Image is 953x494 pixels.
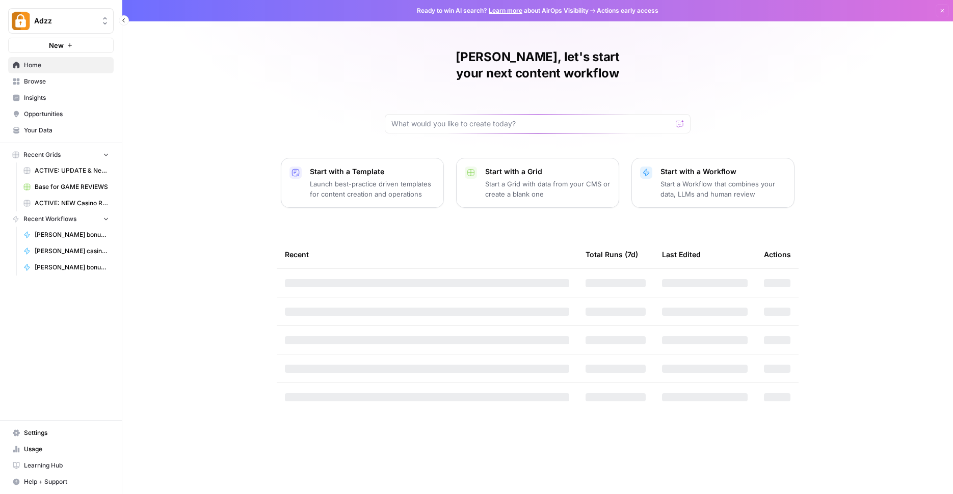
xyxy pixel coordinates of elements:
p: Start with a Workflow [660,167,786,177]
span: Help + Support [24,477,109,486]
span: [PERSON_NAME] bonus to wp - grid specific [PERSON_NAME] [35,263,109,272]
span: Ready to win AI search? about AirOps Visibility [417,6,589,15]
span: Learning Hub [24,461,109,470]
div: Recent [285,240,569,268]
button: New [8,38,114,53]
p: Launch best-practice driven templates for content creation and operations [310,179,435,199]
a: Your Data [8,122,114,139]
button: Recent Workflows [8,211,114,227]
span: [PERSON_NAME] casino games [35,246,109,256]
a: ACTIVE: UPDATE & New Casino Reviews [19,162,114,179]
span: Browse [24,77,109,86]
button: Workspace: Adzz [8,8,114,34]
span: ACTIVE: NEW Casino Reviews [35,199,109,208]
p: Start with a Template [310,167,435,177]
span: Adzz [34,16,96,26]
span: Your Data [24,126,109,135]
button: Recent Grids [8,147,114,162]
div: Actions [764,240,791,268]
a: Home [8,57,114,73]
a: Browse [8,73,114,90]
button: Start with a WorkflowStart a Workflow that combines your data, LLMs and human review [631,158,795,208]
button: Help + Support [8,474,114,490]
a: [PERSON_NAME] bonus to wp - grid specific [PERSON_NAME] [19,259,114,276]
input: What would you like to create today? [391,119,672,129]
a: Learn more [489,7,522,14]
span: Settings [24,428,109,437]
span: Base for GAME REVIEWS [35,182,109,191]
a: [PERSON_NAME] casino games [19,243,114,259]
a: [PERSON_NAME] bonus to social media - grid specific [19,227,114,243]
div: Total Runs (7d) [586,240,638,268]
button: Start with a TemplateLaunch best-practice driven templates for content creation and operations [281,158,444,208]
span: [PERSON_NAME] bonus to social media - grid specific [35,230,109,239]
a: Base for GAME REVIEWS [19,179,114,195]
h1: [PERSON_NAME], let's start your next content workflow [385,49,691,81]
span: Home [24,61,109,70]
a: Usage [8,441,114,457]
div: Last Edited [662,240,701,268]
p: Start a Workflow that combines your data, LLMs and human review [660,179,786,199]
span: ACTIVE: UPDATE & New Casino Reviews [35,166,109,175]
img: Adzz Logo [12,12,30,30]
span: Opportunities [24,109,109,119]
button: Start with a GridStart a Grid with data from your CMS or create a blank one [456,158,619,208]
p: Start with a Grid [485,167,611,177]
a: Opportunities [8,106,114,122]
a: Insights [8,90,114,106]
a: ACTIVE: NEW Casino Reviews [19,195,114,211]
p: Start a Grid with data from your CMS or create a blank one [485,179,611,199]
a: Settings [8,425,114,441]
span: Insights [24,93,109,102]
a: Learning Hub [8,457,114,474]
span: New [49,40,64,50]
span: Actions early access [597,6,658,15]
span: Recent Grids [23,150,61,159]
span: Recent Workflows [23,214,76,224]
span: Usage [24,445,109,454]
